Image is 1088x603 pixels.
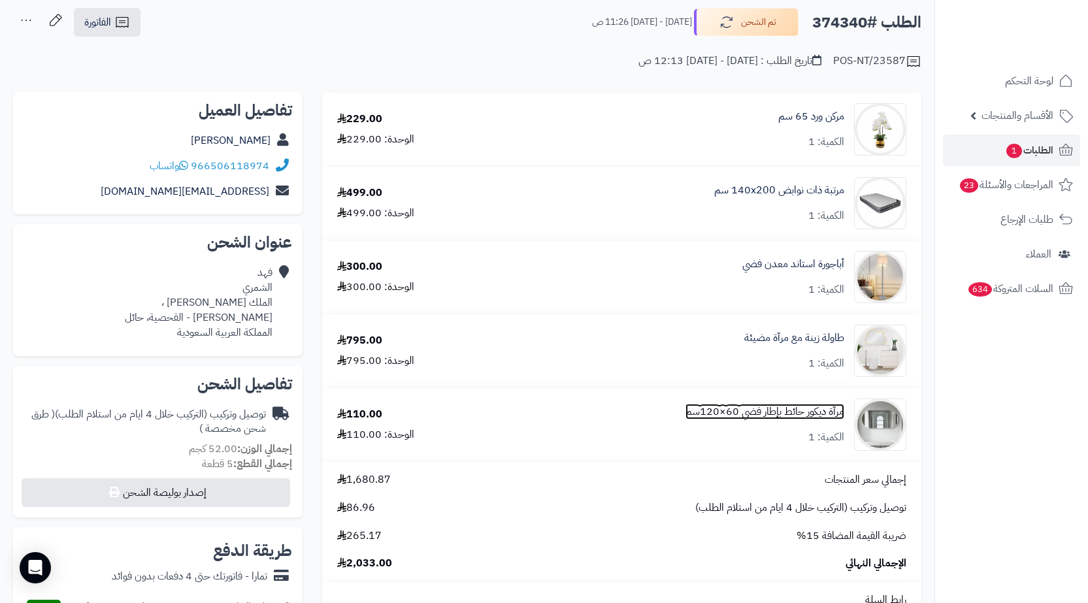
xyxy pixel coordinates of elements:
[855,399,906,451] img: 1753183096-1-90x90.jpg
[943,204,1080,235] a: طلبات الإرجاع
[833,54,921,69] div: POS-NT/23587
[337,529,382,544] span: 265.17
[337,186,382,201] div: 499.00
[74,8,140,37] a: الفاتورة
[150,158,188,174] a: واتساب
[337,472,391,487] span: 1,680.87
[84,14,111,30] span: الفاتورة
[714,183,844,198] a: مرتبة ذات نوابض 140x200 سم
[337,407,382,422] div: 110.00
[981,106,1053,125] span: الأقسام والمنتجات
[825,472,906,487] span: إجمالي سعر المنتجات
[846,556,906,571] span: الإجمالي النهائي
[695,500,906,515] span: توصيل وتركيب (التركيب خلال 4 ايام من استلام الطلب)
[855,251,906,303] img: 1736343933-220202011213-90x90.jpg
[685,404,844,419] a: مرآة ديكور حائط بإطار فضي 60×120سم
[808,208,844,223] div: الكمية: 1
[943,169,1080,201] a: المراجعات والأسئلة23
[744,331,844,346] a: طاولة زينة مع مرآة مضيئة
[101,184,269,199] a: [EMAIL_ADDRESS][DOMAIN_NAME]
[337,556,392,571] span: 2,033.00
[808,430,844,445] div: الكمية: 1
[943,238,1080,270] a: العملاء
[24,103,292,118] h2: تفاصيل العميل
[337,112,382,127] div: 229.00
[189,441,292,457] small: 52.00 كجم
[337,427,414,442] div: الوحدة: 110.00
[808,356,844,371] div: الكمية: 1
[1005,141,1053,159] span: الطلبات
[592,16,692,29] small: [DATE] - [DATE] 11:26 ص
[337,259,382,274] div: 300.00
[855,103,906,155] img: 1667219513-110301010317-90x90.png
[812,9,921,36] h2: الطلب #374340
[959,176,1053,194] span: المراجعات والأسئلة
[337,280,414,295] div: الوحدة: 300.00
[1005,72,1053,90] span: لوحة التحكم
[112,569,267,584] div: تمارا - فاتورتك حتى 4 دفعات بدون فوائد
[1026,245,1051,263] span: العملاء
[943,65,1080,97] a: لوحة التحكم
[20,552,51,583] div: Open Intercom Messenger
[855,325,906,377] img: 1752151858-1-90x90.jpg
[968,282,992,297] span: 634
[24,235,292,250] h2: عنوان الشحن
[24,376,292,392] h2: تفاصيل الشحن
[742,257,844,272] a: أباجورة استاند معدن فضي
[24,407,266,437] div: توصيل وتركيب (التركيب خلال 4 ايام من استلام الطلب)
[125,265,272,340] div: فهد الشمري الملك [PERSON_NAME] ، [PERSON_NAME] - القحصية، حائل المملكة العربية السعودية
[237,441,292,457] strong: إجمالي الوزن:
[967,280,1053,298] span: السلات المتروكة
[638,54,821,69] div: تاريخ الطلب : [DATE] - [DATE] 12:13 ص
[337,353,414,368] div: الوحدة: 795.00
[1006,144,1022,158] span: 1
[808,135,844,150] div: الكمية: 1
[191,158,269,174] a: 966506118974
[1000,210,1053,229] span: طلبات الإرجاع
[855,177,906,229] img: 1702551583-26-90x90.jpg
[202,456,292,472] small: 5 قطعة
[337,333,382,348] div: 795.00
[31,406,266,437] span: ( طرق شحن مخصصة )
[694,8,799,36] button: تم الشحن
[797,529,906,544] span: ضريبة القيمة المضافة 15%
[191,133,271,148] a: [PERSON_NAME]
[943,273,1080,304] a: السلات المتروكة634
[233,456,292,472] strong: إجمالي القطع:
[337,132,414,147] div: الوحدة: 229.00
[778,109,844,124] a: مركن ورد 65 سم
[808,282,844,297] div: الكمية: 1
[337,206,414,221] div: الوحدة: 499.00
[213,543,292,559] h2: طريقة الدفع
[960,178,978,193] span: 23
[22,478,290,507] button: إصدار بوليصة الشحن
[337,500,375,515] span: 86.96
[943,135,1080,166] a: الطلبات1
